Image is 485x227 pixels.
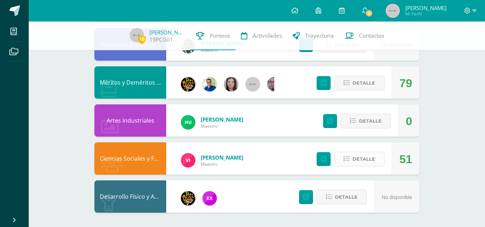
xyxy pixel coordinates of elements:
a: 19PCG01 [149,36,173,43]
span: 3 [365,9,373,17]
img: 692ded2a22070436d299c26f70cfa591.png [202,77,217,91]
a: Trayectoria [287,22,339,50]
div: 51 [399,143,412,175]
span: Detalle [359,114,382,128]
div: Méritos y Deméritos 1ro. Básico "B" [94,66,166,99]
span: Contactos [359,32,384,39]
button: Detalle [334,76,384,90]
a: Contactos [339,22,390,50]
span: 10 [138,35,146,44]
span: [PERSON_NAME] [201,116,243,123]
button: Detalle [334,152,384,166]
a: Actividades [235,22,287,50]
button: Detalle [317,190,367,204]
span: Maestro [201,161,243,167]
img: fd23069c3bd5c8dde97a66a86ce78287.png [181,115,195,129]
a: Punteos [191,22,235,50]
img: 5fac68162d5e1b6fbd390a6ac50e103d.png [267,77,281,91]
img: 60x60 [246,77,260,91]
span: [PERSON_NAME] [405,4,447,11]
div: Artes Industriales [94,104,166,137]
div: 79 [399,67,412,99]
img: ce84f7dabd80ed5f5aa83b4480291ac6.png [202,191,217,205]
img: eda3c0d1caa5ac1a520cf0290d7c6ae4.png [181,77,195,91]
span: Detalle [335,190,358,204]
span: Maestro [201,123,243,129]
img: 21dcd0747afb1b787494880446b9b401.png [181,191,195,205]
span: No disponible [382,194,412,200]
span: Detalle [353,76,375,90]
span: [PERSON_NAME] [201,154,243,161]
span: Actividades [253,32,282,39]
img: 45x45 [386,4,400,18]
img: 8af0450cf43d44e38c4a1497329761f3.png [224,77,238,91]
a: [PERSON_NAME] [149,29,185,36]
span: Detalle [353,152,375,166]
div: Ciencias Sociales y Formación Ciudadana e Interculturalidad [94,142,166,175]
img: bd6d0aa147d20350c4821b7c643124fa.png [181,153,195,167]
div: Desarrollo Físico y Artístico (Extracurricular) [94,180,166,213]
span: Mi Perfil [405,11,447,17]
span: Punteos [210,32,230,39]
button: Detalle [341,114,391,128]
span: Trayectoria [305,32,334,39]
img: 45x45 [130,28,144,42]
div: 0 [406,105,412,137]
